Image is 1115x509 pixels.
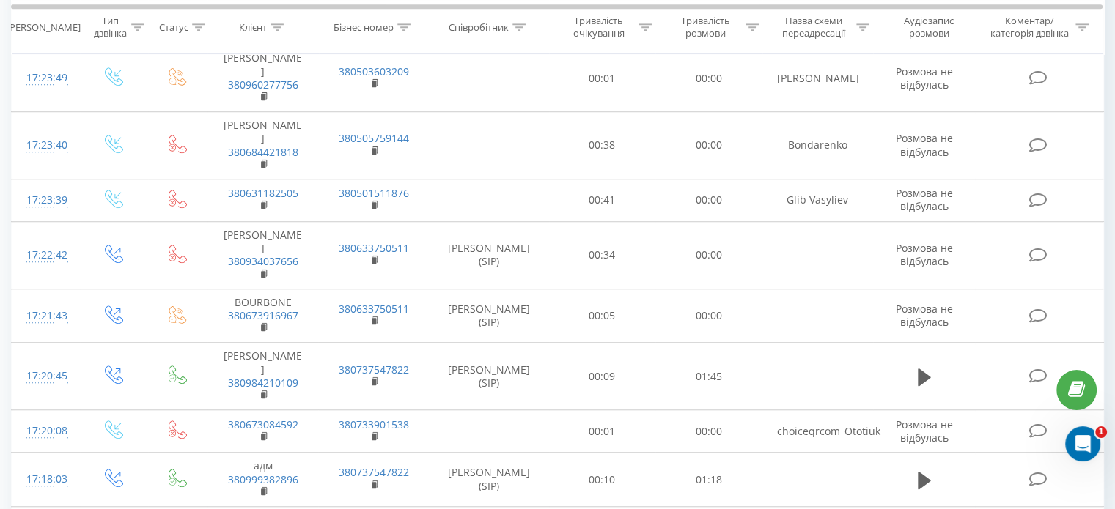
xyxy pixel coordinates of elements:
div: Статус [159,21,188,34]
a: 380684421818 [228,145,298,159]
a: 380733901538 [339,417,409,431]
div: 17:22:42 [26,241,65,270]
div: Тривалість розмови [669,15,742,40]
td: 01:45 [655,343,762,410]
div: Тип дзвінка [92,15,127,40]
td: 00:00 [655,222,762,289]
a: 380934037656 [228,254,298,268]
a: 380505759144 [339,131,409,145]
div: Коментар/категорія дзвінка [986,15,1072,40]
td: choiceqrcom_Ototiuk [762,410,872,453]
td: 00:00 [655,410,762,453]
a: 380501511876 [339,186,409,200]
a: 380633750511 [339,241,409,255]
div: 17:18:03 [26,465,65,494]
div: Співробітник [449,21,509,34]
iframe: Intercom live chat [1065,426,1100,461]
a: 380737547822 [339,465,409,479]
div: [PERSON_NAME] [7,21,81,34]
td: 00:34 [549,222,655,289]
td: 00:05 [549,289,655,343]
span: Розмова не відбулась [896,64,953,92]
a: 380999382896 [228,472,298,486]
div: Бізнес номер [334,21,394,34]
span: Розмова не відбулась [896,241,953,268]
td: 00:00 [655,179,762,221]
td: 00:00 [655,112,762,179]
td: 00:01 [549,45,655,112]
span: 1 [1095,426,1107,438]
div: Тривалість очікування [562,15,636,40]
div: 17:23:49 [26,64,65,92]
div: 17:20:08 [26,417,65,445]
div: 17:23:40 [26,131,65,160]
a: 380960277756 [228,78,298,92]
td: [PERSON_NAME] (SIP) [430,222,549,289]
td: 00:01 [549,410,655,453]
td: Glib Vasyliev [762,179,872,221]
div: 17:20:45 [26,362,65,390]
a: 380631182505 [228,186,298,200]
span: Розмова не відбулась [896,302,953,329]
td: [PERSON_NAME] [207,112,318,179]
div: 17:23:39 [26,186,65,215]
td: 00:10 [549,453,655,507]
div: Назва схеми переадресації [776,15,853,40]
a: 380673084592 [228,417,298,431]
span: Розмова не відбулась [896,417,953,445]
td: 01:18 [655,453,762,507]
td: адм [207,453,318,507]
td: BOURBONE [207,289,318,343]
td: [PERSON_NAME] [207,222,318,289]
td: 00:41 [549,179,655,221]
td: 00:38 [549,112,655,179]
a: 380984210109 [228,376,298,390]
td: [PERSON_NAME] (SIP) [430,453,549,507]
td: [PERSON_NAME] [207,45,318,112]
td: 00:00 [655,45,762,112]
td: [PERSON_NAME] [207,343,318,410]
a: 380633750511 [339,302,409,316]
a: 380503603209 [339,64,409,78]
td: [PERSON_NAME] (SIP) [430,289,549,343]
td: [PERSON_NAME] [762,45,872,112]
a: 380673916967 [228,308,298,322]
div: 17:21:43 [26,302,65,330]
span: Розмова не відбулась [896,186,953,213]
td: Bondarenko [762,112,872,179]
span: Розмова не відбулась [896,131,953,158]
td: [PERSON_NAME] (SIP) [430,343,549,410]
div: Аудіозапис розмови [886,15,972,40]
div: Клієнт [239,21,267,34]
td: 00:09 [549,343,655,410]
td: 00:00 [655,289,762,343]
a: 380737547822 [339,363,409,376]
